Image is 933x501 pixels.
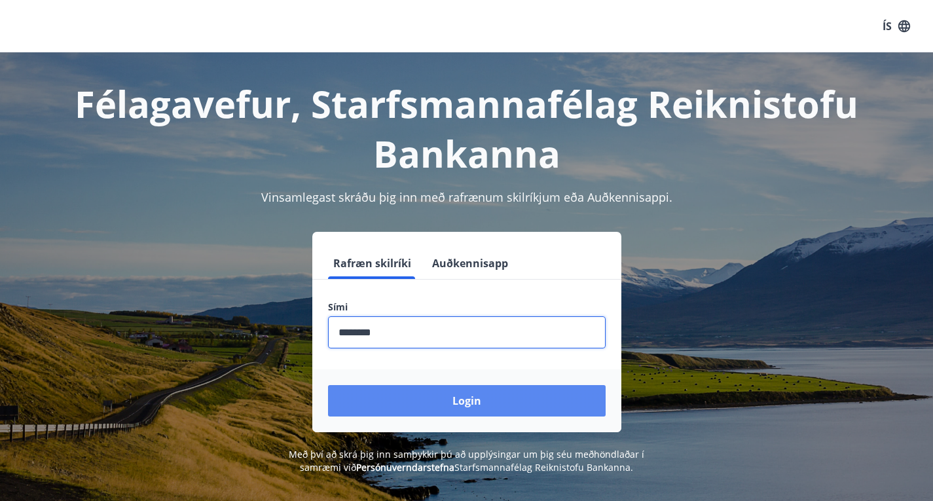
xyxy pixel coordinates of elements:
[16,79,917,178] h1: Félagavefur, Starfsmannafélag Reiknistofu Bankanna
[328,248,416,279] button: Rafræn skilríki
[427,248,513,279] button: Auðkennisapp
[875,14,917,38] button: ÍS
[328,385,606,417] button: Login
[356,461,454,473] a: Persónuverndarstefna
[328,301,606,314] label: Sími
[289,448,644,473] span: Með því að skrá þig inn samþykkir þú að upplýsingar um þig séu meðhöndlaðar í samræmi við Starfsm...
[261,189,672,205] span: Vinsamlegast skráðu þig inn með rafrænum skilríkjum eða Auðkennisappi.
